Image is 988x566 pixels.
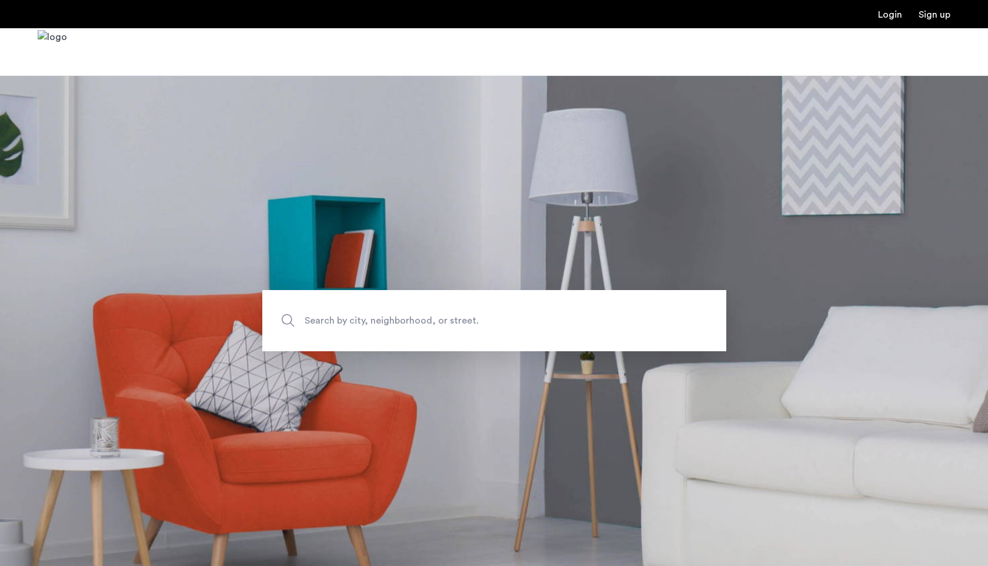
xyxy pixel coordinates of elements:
[38,30,67,74] img: logo
[38,30,67,74] a: Cazamio Logo
[262,290,726,351] input: Apartment Search
[919,10,950,19] a: Registration
[305,313,629,329] span: Search by city, neighborhood, or street.
[878,10,902,19] a: Login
